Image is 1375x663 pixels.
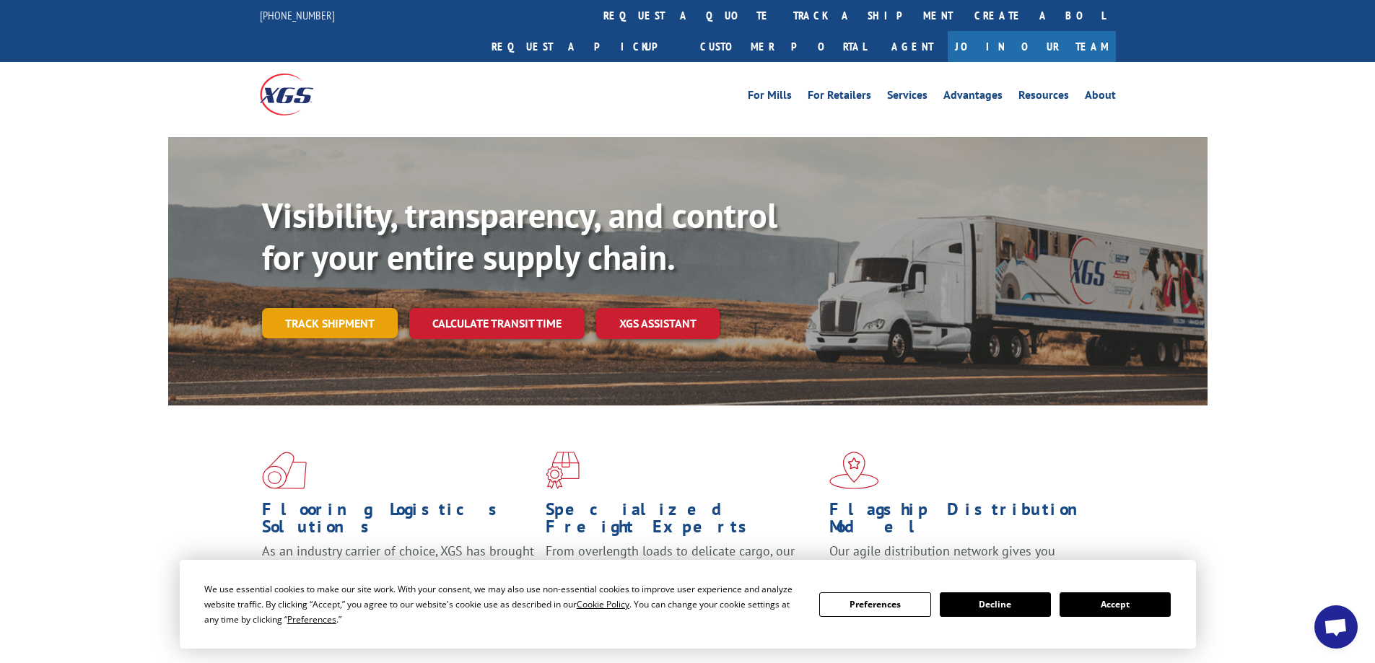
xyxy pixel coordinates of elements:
img: xgs-icon-focused-on-flooring-red [546,452,580,489]
a: Agent [877,31,948,62]
div: Open chat [1314,605,1358,649]
button: Decline [940,592,1051,617]
span: Our agile distribution network gives you nationwide inventory management on demand. [829,543,1095,576]
a: Request a pickup [481,31,689,62]
a: [PHONE_NUMBER] [260,8,335,22]
p: From overlength loads to delicate cargo, our experienced staff knows the best way to move your fr... [546,543,819,607]
a: Join Our Team [948,31,1116,62]
a: Customer Portal [689,31,877,62]
h1: Flagship Distribution Model [829,501,1102,543]
img: xgs-icon-flagship-distribution-model-red [829,452,879,489]
img: xgs-icon-total-supply-chain-intelligence-red [262,452,307,489]
span: Cookie Policy [577,598,629,610]
a: For Retailers [808,89,871,105]
div: Cookie Consent Prompt [180,560,1196,649]
a: Calculate transit time [409,308,585,339]
a: XGS ASSISTANT [596,308,720,339]
a: For Mills [748,89,792,105]
div: We use essential cookies to make our site work. With your consent, we may also use non-essential ... [204,581,802,627]
h1: Flooring Logistics Solutions [262,501,535,543]
button: Preferences [819,592,930,617]
a: Services [887,89,927,105]
b: Visibility, transparency, and control for your entire supply chain. [262,193,777,279]
a: About [1085,89,1116,105]
span: Preferences [287,613,336,625]
button: Accept [1060,592,1171,617]
span: As an industry carrier of choice, XGS has brought innovation and dedication to flooring logistics... [262,543,534,594]
a: Advantages [943,89,1003,105]
h1: Specialized Freight Experts [546,501,819,543]
a: Track shipment [262,308,398,338]
a: Resources [1018,89,1069,105]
